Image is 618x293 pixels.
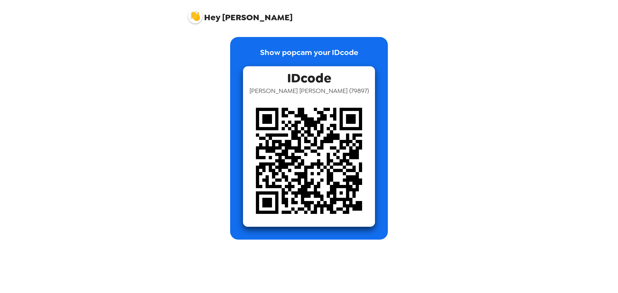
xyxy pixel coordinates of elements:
[188,6,293,22] span: [PERSON_NAME]
[287,66,331,87] span: IDcode
[188,9,202,23] img: profile pic
[260,47,358,66] p: Show popcam your IDcode
[204,12,220,23] span: Hey
[249,87,369,95] span: [PERSON_NAME] [PERSON_NAME] ( 79897 )
[243,95,375,227] img: qr code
